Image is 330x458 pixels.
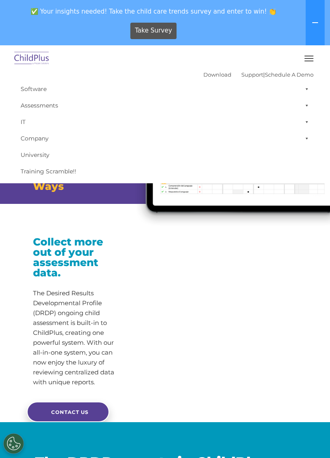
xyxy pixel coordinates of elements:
h3: Collect more out of your assessment data. [33,237,124,278]
a: CONTACT US [27,402,109,422]
a: University [16,147,313,163]
a: Software [16,81,313,97]
p: The Desired Results Developmental Profile (DRDP) ongoing child assessment is built-in to ChildPlu... [33,288,124,387]
a: IT [16,114,313,130]
img: ChildPlus by Procare Solutions [12,49,51,68]
a: Take Survey [130,23,177,39]
a: Schedule A Demo [265,71,313,78]
a: Assessments [16,97,313,114]
a: Training Scramble!! [16,163,313,180]
span: CONTACT US [51,409,89,415]
a: Download [203,71,231,78]
span: ✅ Your insights needed! Take the child care trends survey and enter to win! 👏 [3,3,304,19]
iframe: Chat Widget [195,369,330,458]
font: | [203,71,313,78]
a: Support [241,71,263,78]
a: Company [16,130,313,147]
span: Take Survey [135,23,172,38]
button: Cookies Settings [3,433,24,454]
